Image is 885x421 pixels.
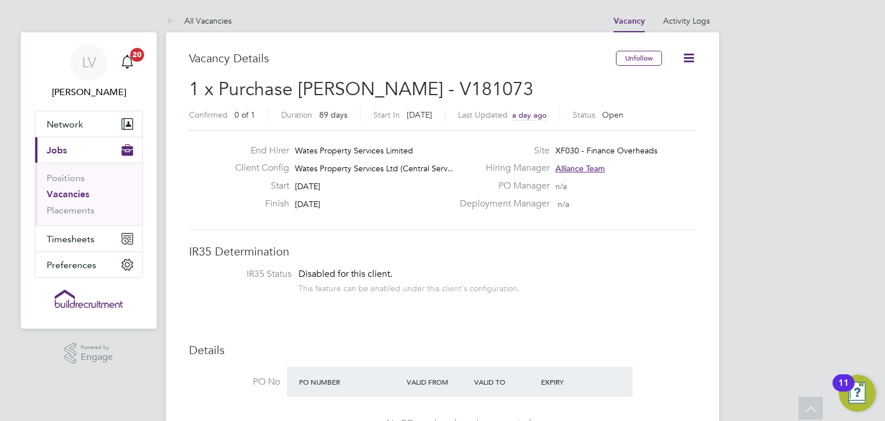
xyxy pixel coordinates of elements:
h3: IR35 Determination [189,244,696,259]
span: Powered by [81,343,113,352]
label: End Hirer [226,145,289,157]
h3: Details [189,343,696,358]
span: Lucy Van der Gucht [35,85,143,99]
span: Wates Property Services Ltd (Central Serv… [295,163,456,174]
label: PO Manager [453,180,550,192]
button: Jobs [35,137,142,163]
span: Disabled for this client. [298,268,392,280]
span: 1 x Purchase [PERSON_NAME] - V181073 [189,78,534,100]
span: Alliance Team [555,163,605,174]
span: 89 days [319,110,347,120]
button: Timesheets [35,226,142,251]
label: Confirmed [189,110,228,120]
label: IR35 Status [201,268,292,280]
a: Vacancy [614,16,645,26]
a: Powered byEngage [65,343,114,364]
span: Network [47,119,83,130]
a: Vacancies [47,189,89,200]
label: Site [453,145,550,157]
label: Deployment Manager [453,198,550,210]
div: Valid From [404,371,471,392]
span: a day ago [512,110,547,120]
button: Preferences [35,252,142,277]
label: Duration [281,110,312,120]
button: Unfollow [616,51,662,66]
div: PO Number [296,371,404,392]
span: Open [602,110,623,120]
div: Valid To [471,371,539,392]
span: Timesheets [47,234,94,245]
nav: Main navigation [21,32,157,329]
label: Hiring Manager [453,162,550,174]
label: Start In [373,110,400,120]
div: Jobs [35,163,142,225]
img: buildrec-logo-retina.png [55,290,123,308]
div: Expiry [538,371,606,392]
label: Last Updated [458,110,508,120]
span: 20 [130,48,144,62]
a: Go to home page [35,290,143,308]
span: n/a [555,181,567,191]
div: This feature can be enabled under this client's configuration. [298,280,520,294]
label: Start [226,180,289,192]
button: Network [35,111,142,137]
a: Activity Logs [663,16,710,26]
a: Placements [47,205,94,216]
span: Preferences [47,260,96,270]
span: XF030 - Finance Overheads [555,145,657,156]
span: n/a [558,199,569,209]
span: Jobs [47,145,67,156]
a: All Vacancies [166,16,232,26]
button: Open Resource Center, 11 new notifications [839,375,876,412]
span: LV [82,55,96,70]
label: PO No [189,376,280,388]
span: [DATE] [295,199,320,209]
label: Status [573,110,595,120]
span: Wates Property Services Limited [295,145,413,156]
a: LV[PERSON_NAME] [35,44,143,99]
a: 20 [116,44,139,81]
label: Finish [226,198,289,210]
span: Engage [81,352,113,362]
label: Client Config [226,162,289,174]
span: 0 of 1 [235,110,255,120]
a: Positions [47,172,85,183]
span: [DATE] [407,110,432,120]
h3: Vacancy Details [189,51,616,66]
div: 11 [838,383,849,398]
span: [DATE] [295,181,320,191]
